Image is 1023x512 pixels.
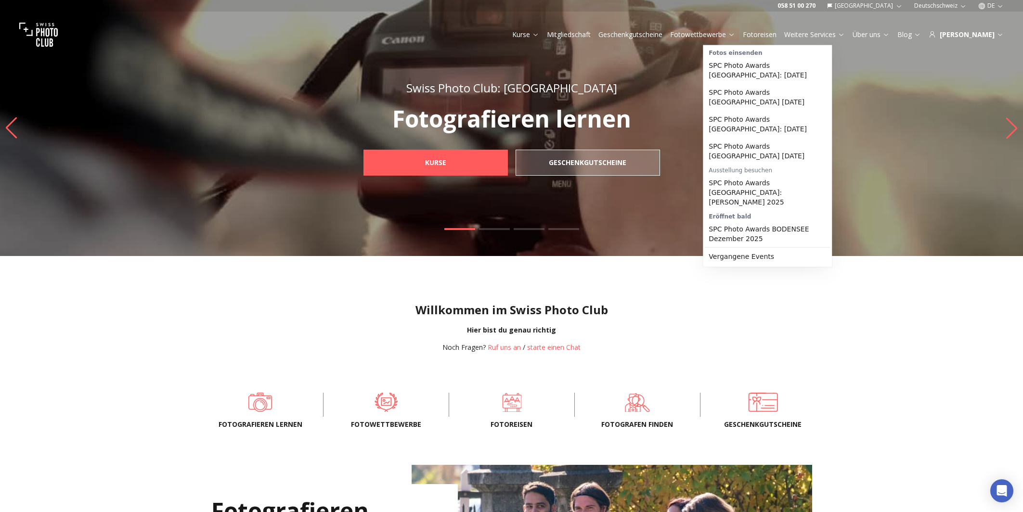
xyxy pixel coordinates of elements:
[465,420,559,429] span: Fotoreisen
[213,393,308,412] a: Fotografieren lernen
[897,30,921,39] a: Blog
[705,47,830,57] div: Fotos einsenden
[8,325,1015,335] div: Hier bist du genau richtig
[598,30,662,39] a: Geschenkgutscheine
[543,28,595,41] button: Mitgliedschaft
[743,30,777,39] a: Fotoreisen
[705,84,830,111] a: SPC Photo Awards [GEOGRAPHIC_DATA] [DATE]
[929,30,1004,39] div: [PERSON_NAME]
[716,393,810,412] a: Geschenkgutscheine
[425,158,446,167] b: Kurse
[590,393,685,412] a: Fotografen finden
[595,28,666,41] button: Geschenkgutscheine
[705,174,830,211] a: SPC Photo Awards [GEOGRAPHIC_DATA]: [PERSON_NAME] 2025
[442,343,581,352] div: /
[465,393,559,412] a: Fotoreisen
[516,150,660,176] a: Geschenkgutscheine
[716,420,810,429] span: Geschenkgutscheine
[342,107,681,130] p: Fotografieren lernen
[990,479,1013,502] div: Open Intercom Messenger
[705,111,830,138] a: SPC Photo Awards [GEOGRAPHIC_DATA]: [DATE]
[19,15,58,54] img: Swiss photo club
[512,30,539,39] a: Kurse
[339,393,433,412] a: Fotowettbewerbe
[777,2,816,10] a: 058 51 00 270
[666,28,739,41] button: Fotowettbewerbe
[670,30,735,39] a: Fotowettbewerbe
[705,248,830,265] a: Vergangene Events
[894,28,925,41] button: Blog
[849,28,894,41] button: Über uns
[705,220,830,247] a: SPC Photo Awards BODENSEE Dezember 2025
[547,30,591,39] a: Mitgliedschaft
[213,420,308,429] span: Fotografieren lernen
[549,158,626,167] b: Geschenkgutscheine
[739,28,780,41] button: Fotoreisen
[442,343,486,352] span: Noch Fragen?
[705,57,830,84] a: SPC Photo Awards [GEOGRAPHIC_DATA]: [DATE]
[705,211,830,220] div: Eröffnet bald
[488,343,521,352] a: Ruf uns an
[508,28,543,41] button: Kurse
[8,302,1015,318] h1: Willkommen im Swiss Photo Club
[406,80,617,96] span: Swiss Photo Club: [GEOGRAPHIC_DATA]
[339,420,433,429] span: Fotowettbewerbe
[853,30,890,39] a: Über uns
[705,165,830,174] div: Ausstellung besuchen
[590,420,685,429] span: Fotografen finden
[780,28,849,41] button: Weitere Services
[705,138,830,165] a: SPC Photo Awards [GEOGRAPHIC_DATA] [DATE]
[363,150,508,176] a: Kurse
[527,343,581,352] button: starte einen Chat
[784,30,845,39] a: Weitere Services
